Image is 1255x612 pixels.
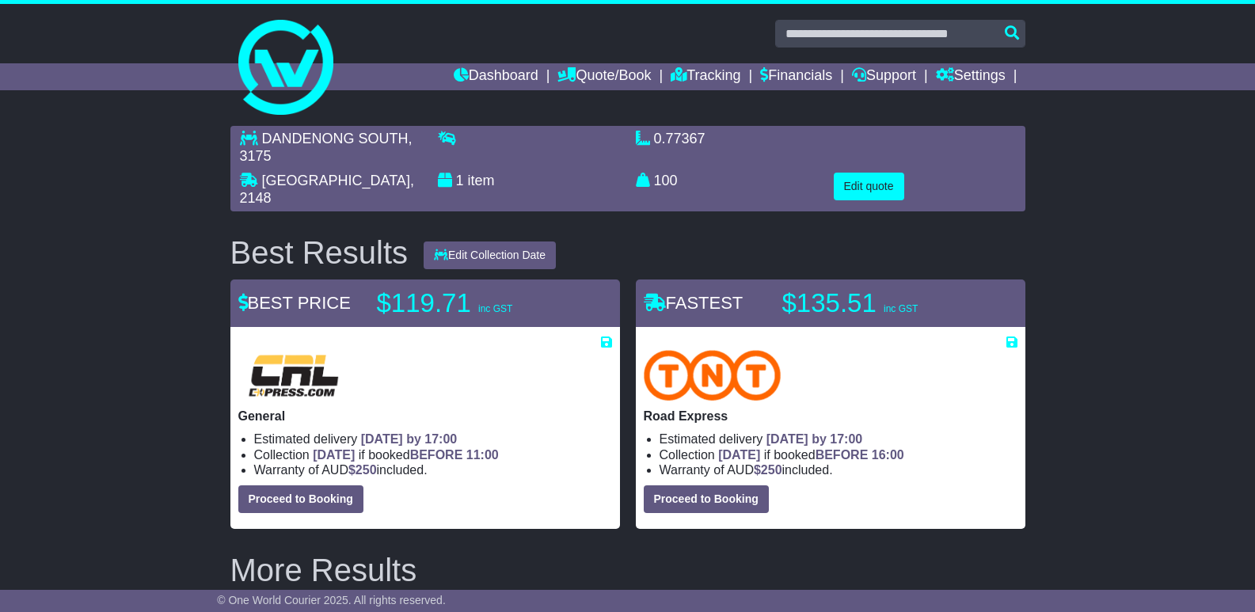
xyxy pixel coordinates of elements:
span: DANDENONG SOUTH [262,131,409,146]
h2: More Results [230,553,1025,587]
span: if booked [718,448,903,462]
span: 250 [761,463,782,477]
span: BEFORE [410,448,463,462]
p: $119.71 [377,287,575,319]
span: © One World Courier 2025. All rights reserved. [217,594,446,606]
span: [DATE] [313,448,355,462]
p: $135.51 [782,287,980,319]
span: [DATE] [718,448,760,462]
a: Support [852,63,916,90]
span: 250 [356,463,377,477]
span: 0.77367 [654,131,705,146]
img: TNT Domestic: Road Express [644,350,782,401]
button: Edit quote [834,173,904,200]
span: item [468,173,495,188]
span: if booked [313,448,498,462]
p: Road Express [644,409,1017,424]
li: Estimated delivery [254,431,612,447]
li: Collection [254,447,612,462]
span: inc GST [478,303,512,314]
img: CRL: General [238,350,349,401]
span: $ [348,463,377,477]
a: Tracking [671,63,740,90]
li: Warranty of AUD included. [254,462,612,477]
li: Estimated delivery [660,431,1017,447]
span: 11:00 [466,448,499,462]
span: $ [754,463,782,477]
a: Dashboard [454,63,538,90]
span: , 2148 [240,173,414,206]
span: BEFORE [816,448,869,462]
div: Best Results [222,235,416,270]
span: [GEOGRAPHIC_DATA] [262,173,410,188]
li: Warranty of AUD included. [660,462,1017,477]
span: 100 [654,173,678,188]
a: Quote/Book [557,63,651,90]
p: General [238,409,612,424]
span: [DATE] by 17:00 [361,432,458,446]
span: BEST PRICE [238,293,351,313]
span: , 3175 [240,131,413,164]
button: Proceed to Booking [238,485,363,513]
a: Financials [760,63,832,90]
li: Collection [660,447,1017,462]
a: Settings [936,63,1006,90]
span: inc GST [884,303,918,314]
button: Proceed to Booking [644,485,769,513]
span: 16:00 [872,448,904,462]
button: Edit Collection Date [424,241,556,269]
span: 1 [456,173,464,188]
span: FASTEST [644,293,743,313]
span: [DATE] by 17:00 [766,432,863,446]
